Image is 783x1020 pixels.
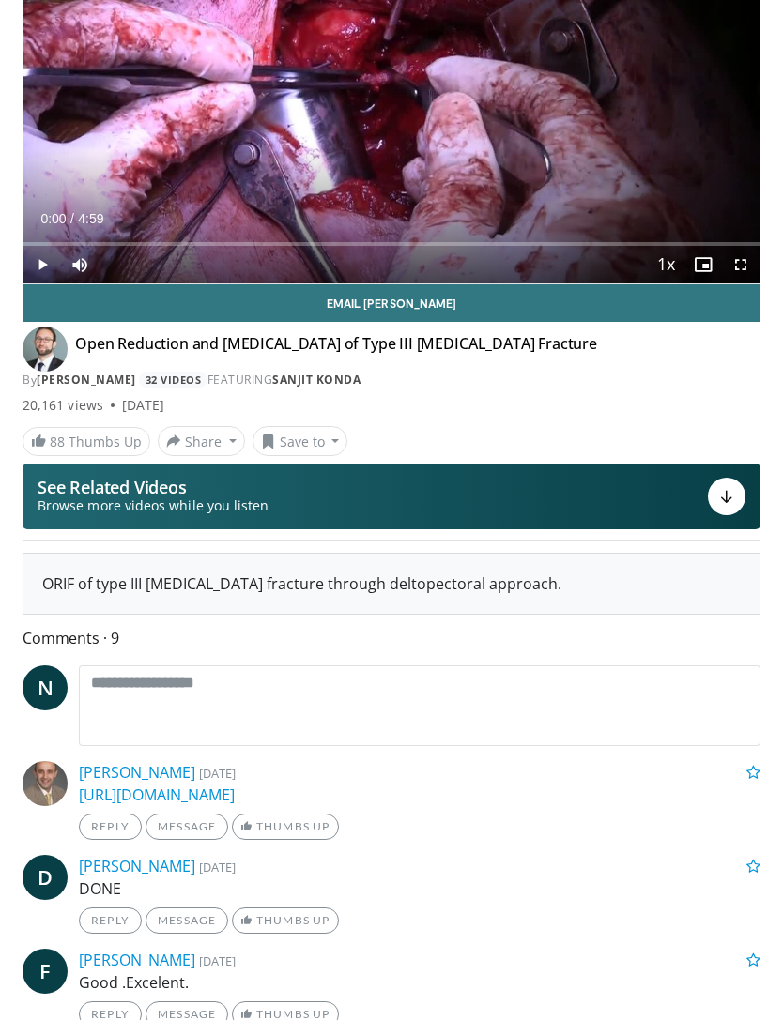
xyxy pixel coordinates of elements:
span: / [70,212,74,227]
a: Email [PERSON_NAME] [23,285,760,323]
a: F [23,950,68,995]
small: [DATE] [199,860,236,876]
a: Reply [79,814,142,841]
a: [PERSON_NAME] [37,373,136,388]
button: Share [158,427,245,457]
p: Good .Excelent. [79,972,760,995]
small: [DATE] [199,953,236,970]
h4: Open Reduction and [MEDICAL_DATA] of Type III [MEDICAL_DATA] Fracture [75,335,597,365]
span: 4:59 [78,212,103,227]
img: Avatar [23,762,68,807]
p: DONE [79,878,760,901]
img: Avatar [23,327,68,373]
a: Thumbs Up [232,908,338,935]
div: ORIF of type III [MEDICAL_DATA] fracture through deltopectoral approach. [42,573,741,596]
span: Comments 9 [23,627,760,651]
span: 0:00 [40,212,66,227]
a: N [23,666,68,711]
div: [DATE] [122,397,164,416]
a: 32 Videos [139,373,207,388]
button: See Related Videos Browse more videos while you listen [23,464,760,530]
button: Playback Rate [647,247,684,284]
button: Enable picture-in-picture mode [684,247,722,284]
button: Mute [61,247,99,284]
a: Thumbs Up [232,814,338,841]
a: [URL][DOMAIN_NAME] [79,785,235,806]
a: Sanjit Konda [272,373,361,388]
span: 88 [50,434,65,451]
a: [PERSON_NAME] [79,763,195,784]
a: Reply [79,908,142,935]
a: Message [146,908,228,935]
div: Progress Bar [23,243,760,247]
a: 88 Thumbs Up [23,428,150,457]
div: By FEATURING [23,373,760,389]
a: D [23,856,68,901]
button: Play [23,247,61,284]
a: Message [146,814,228,841]
button: Fullscreen [722,247,760,284]
a: [PERSON_NAME] [79,951,195,971]
span: Browse more videos while you listen [38,497,269,516]
small: [DATE] [199,766,236,783]
button: Save to [253,427,348,457]
a: [PERSON_NAME] [79,857,195,877]
span: 20,161 views [23,397,103,416]
p: See Related Videos [38,479,269,497]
